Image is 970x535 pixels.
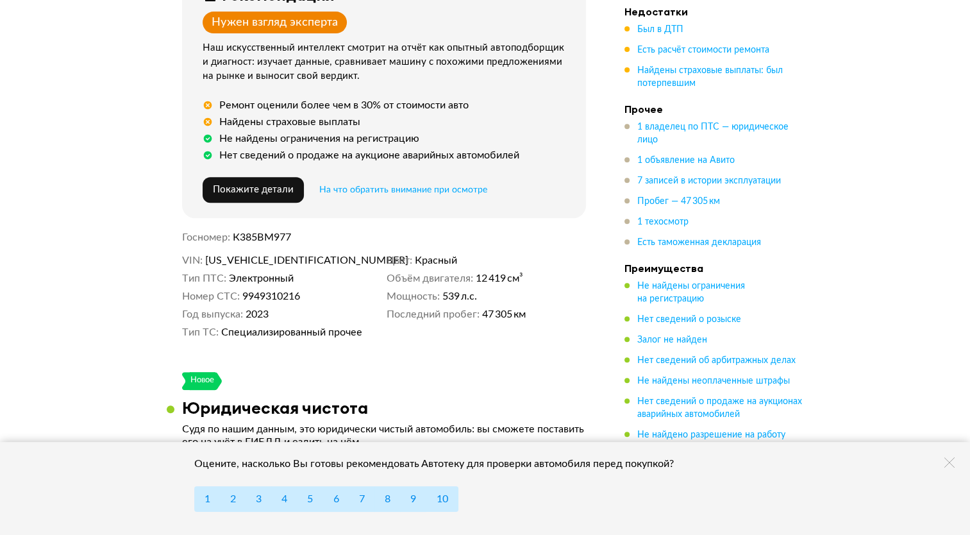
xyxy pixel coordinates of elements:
[220,486,246,512] button: 2
[637,282,745,303] span: Не найдены ограничения на регистрацию
[182,423,586,448] p: Судя по нашим данным, это юридически чистый автомобиль: вы сможете поставить его на учёт в ГИБДД ...
[205,494,210,504] span: 1
[637,397,802,419] span: Нет сведений о продаже на аукционах аварийных автомобилей
[637,25,683,34] span: Был в ДТП
[182,326,219,339] dt: Тип ТС
[637,356,796,365] span: Нет сведений об арбитражных делах
[219,132,419,145] div: Не найдены ограничения на регистрацию
[205,254,353,267] span: [US_VEHICLE_IDENTIFICATION_NUMBER]
[203,41,571,83] div: Наш искусственный интеллект смотрит на отчёт как опытный автоподборщик и диагност: изучает данные...
[182,254,203,267] dt: VIN
[387,254,412,267] dt: Цвет
[415,254,457,267] span: Красный
[297,486,323,512] button: 5
[637,238,761,247] span: Есть таможенная декларация
[333,494,339,504] span: 6
[319,185,487,194] span: На что обратить внимание при осмотре
[219,115,360,128] div: Найдены страховые выплаты
[387,308,480,321] dt: Последний пробег
[410,494,416,504] span: 9
[624,103,804,115] h4: Прочее
[194,486,221,512] button: 1
[637,217,689,226] span: 1 техосмотр
[637,156,735,165] span: 1 объявление на Авито
[637,176,781,185] span: 7 записей в истории эксплуатации
[271,486,297,512] button: 4
[442,290,477,303] span: 539 л.с.
[349,486,375,512] button: 7
[256,494,262,504] span: 3
[637,123,789,144] span: 1 владелец по ПТС — юридическое лицо
[233,232,291,242] span: К385ВМ977
[182,308,243,321] dt: Год выпуска
[637,46,769,55] span: Есть расчёт стоимости ремонта
[182,231,230,244] dt: Госномер
[476,272,523,285] span: 12 419 см³
[182,398,368,418] h3: Юридическая чистота
[182,272,226,285] dt: Тип ПТС
[637,430,785,452] span: Не найдено разрешение на работу в такси
[194,457,691,470] div: Оцените, насколько Вы готовы рекомендовать Автотеку для проверки автомобиля перед покупкой?
[242,290,300,303] span: 9949310216
[213,185,294,194] span: Покажите детали
[385,494,390,504] span: 8
[190,372,215,390] div: Новое
[482,308,526,321] span: 47 305 км
[387,290,440,303] dt: Мощность
[307,494,313,504] span: 5
[374,486,401,512] button: 8
[624,262,804,275] h4: Преимущества
[323,486,349,512] button: 6
[230,494,236,504] span: 2
[387,272,473,285] dt: Объём двигателя
[281,494,287,504] span: 4
[221,326,362,339] span: Специализированный прочее
[426,486,458,512] button: 10
[246,308,269,321] span: 2023
[637,66,783,88] span: Найдены страховые выплаты: был потерпевшим
[203,177,304,203] button: Покажите детали
[359,494,365,504] span: 7
[637,377,790,386] span: Не найдены неоплаченные штрафы
[400,486,426,512] button: 9
[637,335,707,344] span: Залог не найден
[229,272,294,285] span: Электронный
[219,149,519,162] div: Нет сведений о продаже на аукционе аварийных автомобилей
[637,315,741,324] span: Нет сведений о розыске
[212,15,338,30] div: Нужен взгляд эксперта
[436,494,447,504] span: 10
[637,197,720,206] span: Пробег — 47 305 км
[182,290,240,303] dt: Номер СТС
[246,486,272,512] button: 3
[219,99,469,112] div: Ремонт оценили более чем в 30% от стоимости авто
[624,5,804,18] h4: Недостатки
